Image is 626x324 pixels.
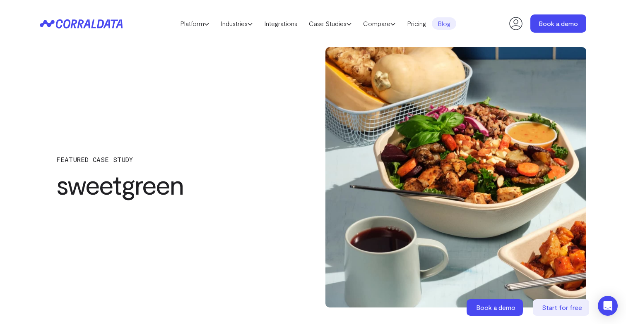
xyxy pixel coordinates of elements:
[303,17,357,30] a: Case Studies
[476,303,515,311] span: Book a demo
[542,303,582,311] span: Start for free
[56,156,284,163] p: FEATURED CASE STUDY
[432,17,456,30] a: Blog
[401,17,432,30] a: Pricing
[530,14,586,33] a: Book a demo
[56,169,284,199] h1: sweetgreen
[467,299,525,316] a: Book a demo
[215,17,258,30] a: Industries
[598,296,618,316] div: Open Intercom Messenger
[357,17,401,30] a: Compare
[258,17,303,30] a: Integrations
[533,299,591,316] a: Start for free
[174,17,215,30] a: Platform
